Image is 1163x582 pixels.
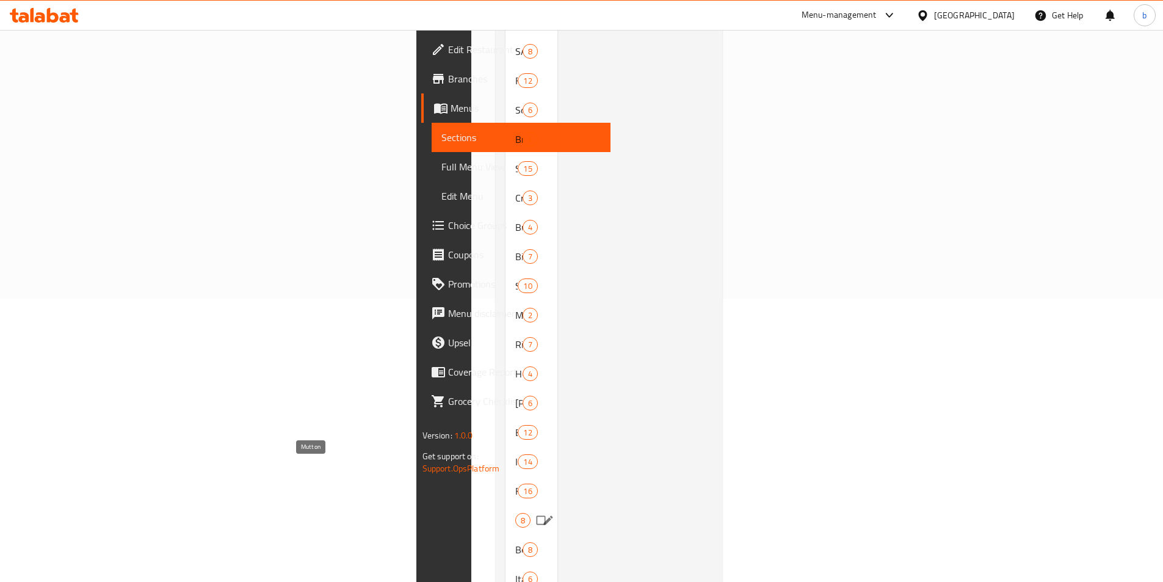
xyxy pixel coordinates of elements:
div: [GEOGRAPHIC_DATA] [934,9,1015,22]
span: 10 [518,280,537,292]
div: Fresh Juices12 [505,66,557,95]
span: 6 [523,104,537,116]
div: items [523,366,538,381]
span: 8 [523,46,537,57]
a: Choice Groups [421,211,610,240]
div: items [523,191,538,205]
span: 8 [523,544,537,556]
span: Biriyani [515,249,523,264]
span: 4 [523,368,537,380]
span: 4 [523,134,537,145]
div: items [523,249,538,264]
div: items [518,425,537,440]
span: 7 [523,339,537,351]
span: Choice Groups [448,218,601,233]
div: Mojito's [515,396,523,410]
span: Broasted [515,132,523,147]
span: 3 [523,192,537,204]
div: STARTERS15 [505,154,557,183]
div: items [518,161,537,176]
div: Rice [515,337,523,352]
div: items [523,337,538,352]
span: b [1142,9,1147,22]
div: Rice7 [505,330,557,359]
div: Burger4 [505,213,557,242]
div: Sandwich10 [505,271,557,300]
a: Branches [421,64,610,93]
span: 15 [518,163,537,175]
span: 2 [523,310,537,321]
span: Edit Menu [441,189,601,203]
div: items [523,220,538,235]
span: Menu disclaimer [448,306,601,321]
span: Meals [515,308,523,322]
span: 7 [523,251,537,263]
a: Edit Restaurant [421,35,610,64]
span: Grocery Checklist [448,394,601,409]
span: Coverage Report [448,365,601,379]
span: Get support on: [422,448,479,464]
div: Menu-management [802,8,877,23]
span: Version: [422,427,452,443]
div: Fire Grill16 [505,476,557,506]
span: Beef [515,542,523,557]
a: Promotions [421,269,610,299]
span: Promotions [448,277,601,291]
span: 14 [518,456,537,468]
div: [PERSON_NAME]'s6 [505,388,557,418]
span: Edit Restaurant [448,42,601,57]
span: 6 [523,398,537,409]
span: Coupons [448,247,601,262]
span: Healthy Juices [515,366,523,381]
span: Upsell [448,335,601,350]
div: items [523,44,538,59]
span: Croissant Burger [515,191,523,205]
span: Branches [448,71,601,86]
a: Edit Menu [432,181,610,211]
span: [PERSON_NAME]'s [515,396,523,410]
div: items [523,103,538,117]
div: items [523,396,538,410]
span: 12 [518,427,537,438]
a: Coverage Report [421,357,610,387]
div: Breads12 [505,418,557,447]
a: Support.OpsPlatform [422,460,500,476]
a: Menus [421,93,610,123]
div: Croissant Burger3 [505,183,557,213]
span: Full Menu View [441,159,601,174]
div: Healthy Juices4 [505,359,557,388]
span: 4 [523,222,537,233]
div: Beef8 [505,535,557,564]
span: Indian Flavour Hits - Chicken [515,454,518,469]
div: Sandwich [515,278,518,293]
div: Soups6 [505,95,557,125]
div: items [523,132,538,147]
a: Full Menu View [432,152,610,181]
a: Sections [432,123,610,152]
span: STARTERS [515,161,518,176]
div: items [518,484,537,498]
div: SALAD [515,44,523,59]
div: items [523,542,538,557]
div: items [518,278,537,293]
div: Meals2 [505,300,557,330]
div: Biriyani7 [505,242,557,271]
div: items [515,513,531,528]
span: Burger [515,220,523,235]
span: Fire Grill [515,484,518,498]
div: items [518,73,537,88]
div: items [523,308,538,322]
span: 8 [516,515,530,526]
span: Soups [515,103,523,117]
a: Upsell [421,328,610,357]
span: Fresh Juices [515,73,518,88]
